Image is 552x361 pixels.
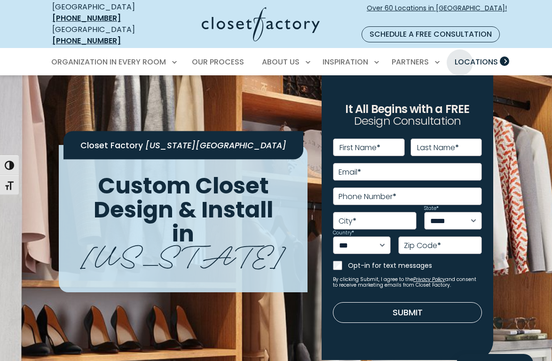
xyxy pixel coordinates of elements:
[367,3,507,23] span: Over 60 Locations in [GEOGRAPHIC_DATA]!
[52,1,155,24] div: [GEOGRAPHIC_DATA]
[51,56,166,67] span: Organization in Every Room
[333,277,482,288] small: By clicking Submit, I agree to the and consent to receive marketing emails from Closet Factory.
[94,170,273,249] span: Custom Closet Design & Install in
[362,26,500,42] a: Schedule a Free Consultation
[52,13,121,24] a: [PHONE_NUMBER]
[45,49,507,75] nav: Primary Menu
[413,276,445,283] a: Privacy Policy
[339,144,380,152] label: First Name
[81,232,285,275] span: [US_STATE]
[424,206,439,211] label: State
[80,140,143,151] span: Closet Factory
[404,242,441,249] label: Zip Code
[339,193,396,201] label: Phone Number
[392,56,429,67] span: Partners
[417,144,459,152] label: Last Name
[348,261,482,270] label: Opt-in for text messages
[333,231,354,235] label: Country
[323,56,368,67] span: Inspiration
[262,56,300,67] span: About Us
[202,7,320,41] img: Closet Factory Logo
[192,56,244,67] span: Our Process
[52,35,121,46] a: [PHONE_NUMBER]
[333,302,482,323] button: Submit
[354,113,461,129] span: Design Consultation
[52,24,155,47] div: [GEOGRAPHIC_DATA]
[145,140,286,151] span: [US_STATE][GEOGRAPHIC_DATA]
[455,56,498,67] span: Locations
[345,101,469,117] span: It All Begins with a FREE
[339,217,356,225] label: City
[339,168,361,176] label: Email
